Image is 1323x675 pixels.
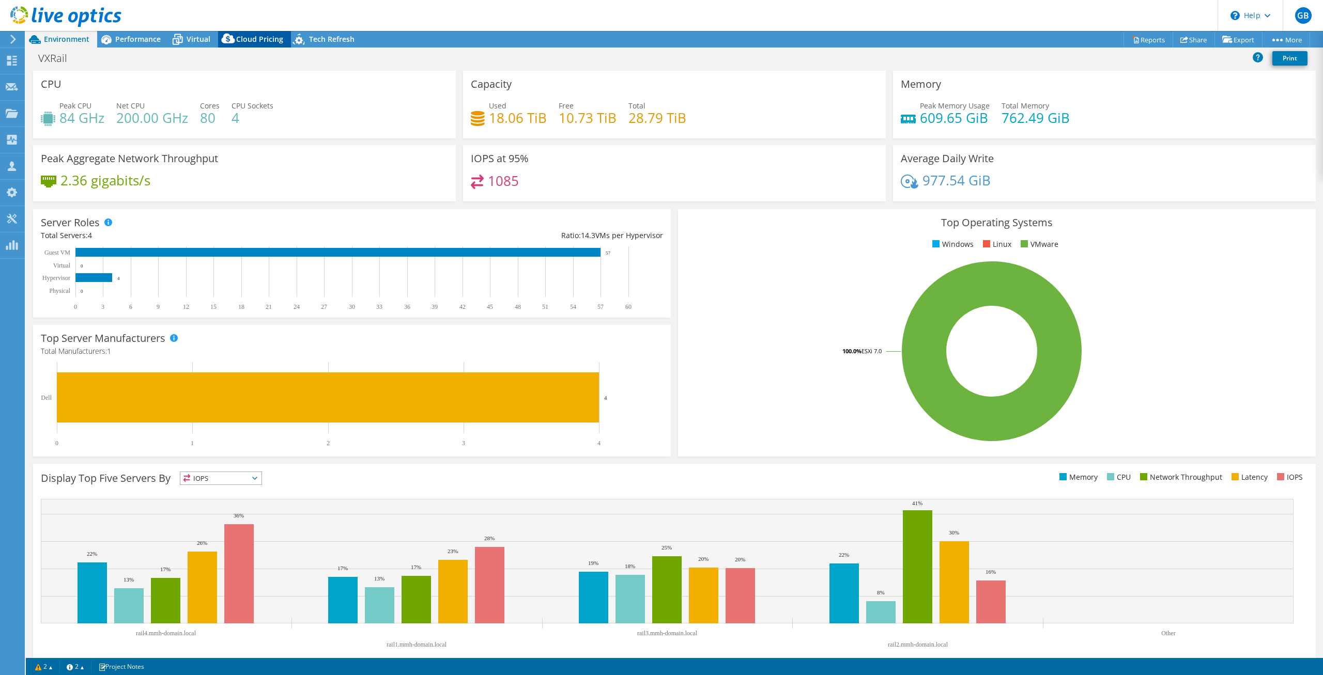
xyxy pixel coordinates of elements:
[404,303,410,310] text: 36
[459,303,466,310] text: 42
[839,552,849,558] text: 22%
[462,439,465,447] text: 3
[374,575,384,582] text: 13%
[187,34,210,44] span: Virtual
[581,230,595,240] span: 14.3
[1137,472,1222,483] li: Network Throughput
[234,512,244,519] text: 36%
[471,79,512,90] h3: Capacity
[471,153,529,164] h3: IOPS at 95%
[327,439,330,447] text: 2
[922,175,991,186] h4: 977.54 GiB
[912,500,922,506] text: 41%
[44,34,89,44] span: Environment
[1230,11,1240,20] svg: \n
[41,217,100,228] h3: Server Roles
[55,439,58,447] text: 0
[74,303,77,310] text: 0
[117,276,120,281] text: 4
[116,112,188,123] h4: 200.00 GHz
[34,53,83,64] h1: VXRail
[735,556,745,562] text: 20%
[41,153,218,164] h3: Peak Aggregate Network Throughput
[53,262,71,269] text: Virtual
[49,287,70,294] text: Physical
[337,565,348,571] text: 17%
[41,333,165,344] h3: Top Server Manufacturers
[59,101,91,111] span: Peak CPU
[136,630,196,637] text: rail4.mmh-domain.local
[1274,472,1303,483] li: IOPS
[628,112,686,123] h4: 28.79 TiB
[1214,32,1263,48] a: Export
[604,395,607,401] text: 4
[321,303,327,310] text: 27
[41,79,61,90] h3: CPU
[232,112,273,123] h4: 4
[411,564,421,570] text: 17%
[116,101,145,111] span: Net CPU
[236,34,283,44] span: Cloud Pricing
[489,101,506,111] span: Used
[484,535,495,541] text: 28%
[888,641,948,648] text: rail2.mmh-domain.local
[862,347,882,355] tspan: ESXi 7.0
[41,230,352,241] div: Total Servers:
[901,153,994,164] h3: Average Daily Write
[107,346,111,356] span: 1
[200,101,220,111] span: Cores
[625,563,635,569] text: 18%
[901,79,941,90] h3: Memory
[28,660,60,673] a: 2
[59,112,104,123] h4: 84 GHz
[597,303,604,310] text: 57
[124,576,134,583] text: 13%
[129,303,132,310] text: 6
[87,551,97,557] text: 22%
[160,566,171,572] text: 17%
[59,660,91,673] a: 2
[115,34,161,44] span: Performance
[949,529,959,536] text: 30%
[294,303,300,310] text: 24
[920,112,990,123] h4: 609.65 GiB
[1272,51,1307,66] a: Print
[1057,472,1098,483] li: Memory
[1161,630,1175,637] text: Other
[88,230,92,240] span: 4
[489,112,547,123] h4: 18.06 TiB
[41,394,52,401] text: Dell
[200,112,220,123] h4: 80
[232,101,273,111] span: CPU Sockets
[1229,472,1268,483] li: Latency
[101,303,104,310] text: 3
[637,630,698,637] text: rail3.mmh-domain.local
[698,556,709,562] text: 20%
[1262,32,1310,48] a: More
[44,249,70,256] text: Guest VM
[238,303,244,310] text: 18
[1018,239,1058,250] li: VMware
[352,230,663,241] div: Ratio: VMs per Hypervisor
[686,217,1308,228] h3: Top Operating Systems
[559,112,617,123] h4: 10.73 TiB
[1295,7,1312,24] span: GB
[60,175,150,186] h4: 2.36 gigabits/s
[191,439,194,447] text: 1
[606,250,611,256] text: 57
[515,303,521,310] text: 48
[625,303,632,310] text: 60
[41,346,663,357] h4: Total Manufacturers:
[81,263,83,269] text: 0
[432,303,438,310] text: 39
[597,439,601,447] text: 4
[986,569,996,575] text: 16%
[487,303,493,310] text: 45
[842,347,862,355] tspan: 100.0%
[81,289,83,294] text: 0
[1002,101,1049,111] span: Total Memory
[1002,112,1070,123] h4: 762.49 GiB
[376,303,382,310] text: 33
[309,34,355,44] span: Tech Refresh
[559,101,574,111] span: Free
